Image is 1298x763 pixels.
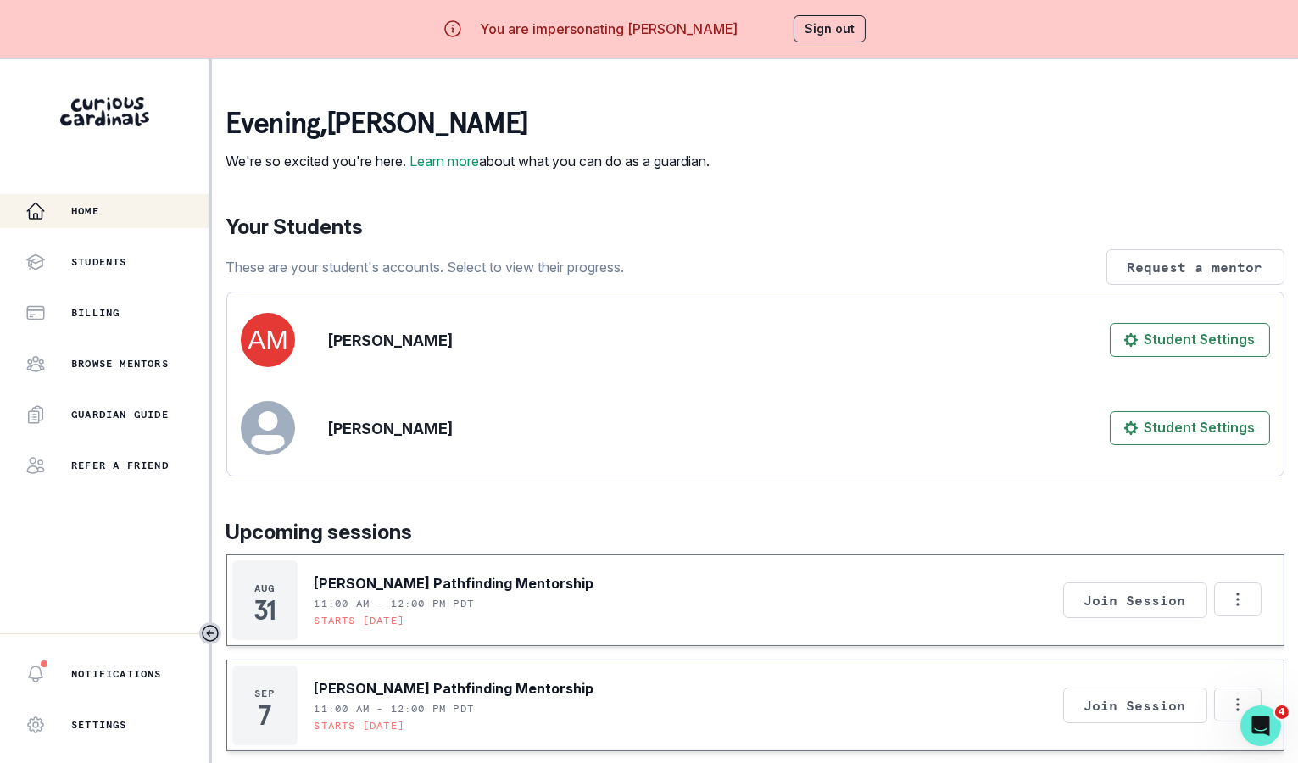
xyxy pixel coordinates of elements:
p: [PERSON_NAME] Pathfinding Mentorship [315,573,594,593]
button: Student Settings [1110,411,1270,445]
p: Settings [71,718,127,732]
p: 7 [259,707,270,724]
p: Students [71,255,127,269]
p: Notifications [71,667,162,681]
button: Request a mentor [1106,249,1284,285]
svg: avatar [241,401,295,455]
p: 11:00 AM - 12:00 PM PDT [315,702,475,716]
p: We're so excited you're here. about what you can do as a guardian. [226,151,710,171]
p: Browse Mentors [71,357,169,370]
button: Options [1214,582,1262,616]
p: Home [71,204,99,218]
p: Refer a friend [71,459,169,472]
p: [PERSON_NAME] [329,417,454,440]
p: Starts [DATE] [315,719,405,732]
button: Sign out [794,15,866,42]
p: 31 [253,602,276,619]
p: You are impersonating [PERSON_NAME] [480,19,738,39]
img: svg [241,313,295,367]
button: Student Settings [1110,323,1270,357]
iframe: Intercom live chat [1240,705,1281,746]
button: Toggle sidebar [199,622,221,644]
button: Join Session [1063,582,1207,618]
p: Upcoming sessions [226,517,1284,548]
button: Options [1214,688,1262,721]
img: Curious Cardinals Logo [60,97,149,126]
p: [PERSON_NAME] Pathfinding Mentorship [315,678,594,699]
button: Join Session [1063,688,1207,723]
span: 4 [1275,705,1289,719]
p: Aug [254,582,276,595]
p: Sep [254,687,276,700]
p: evening , [PERSON_NAME] [226,107,710,141]
p: 11:00 AM - 12:00 PM PDT [315,597,475,610]
p: These are your student's accounts. Select to view their progress. [226,257,625,277]
p: Guardian Guide [71,408,169,421]
p: Starts [DATE] [315,614,405,627]
p: Billing [71,306,120,320]
p: Your Students [226,212,1284,242]
a: Learn more [410,153,480,170]
p: [PERSON_NAME] [329,329,454,352]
